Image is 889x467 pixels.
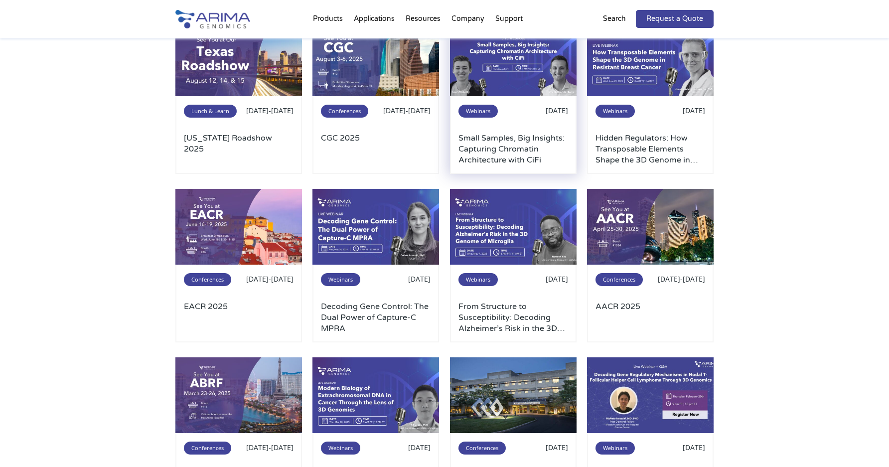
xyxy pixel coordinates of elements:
[683,443,705,452] span: [DATE]
[458,273,498,286] span: Webinars
[546,106,568,115] span: [DATE]
[587,20,714,96] img: Use-This-For-Webinar-Images-1-500x300.jpg
[312,189,439,265] img: Use-This-For-Webinar-Images-500x300.jpg
[175,357,302,433] img: ABRF-2025-Arima--500x300.jpg
[184,273,231,286] span: Conferences
[321,133,431,165] a: CGC 2025
[312,20,439,96] img: CGC-2025-500x300.jpg
[450,189,577,265] img: May-9-2025-Webinar-2-500x300.jpg
[246,274,294,284] span: [DATE]-[DATE]
[321,105,368,118] span: Conferences
[450,20,577,96] img: July-2025-webinar-3-500x300.jpg
[321,442,360,455] span: Webinars
[175,189,302,265] img: website-thumbnail-image-500x300.jpg
[184,442,231,455] span: Conferences
[184,133,294,165] a: [US_STATE] Roadshow 2025
[546,443,568,452] span: [DATE]
[184,105,237,118] span: Lunch & Learn
[587,189,714,265] img: AACR-2025-500x300.jpg
[383,106,431,115] span: [DATE]-[DATE]
[321,301,431,334] a: Decoding Gene Control: The Dual Power of Capture-C MPRA
[683,106,705,115] span: [DATE]
[658,274,705,284] span: [DATE]-[DATE]
[458,301,568,334] a: From Structure to Susceptibility: Decoding Alzheimer’s Risk in the 3D Genome of [MEDICAL_DATA]
[458,442,506,455] span: Conferences
[595,301,705,334] a: AACR 2025
[312,357,439,433] img: March-2025-Webinar-1-500x300.jpg
[587,357,714,433] img: February-2025-Webinar-Cover-1-500x300.jpg
[458,133,568,165] a: Small Samples, Big Insights: Capturing Chromatin Architecture with CiFi
[636,10,714,28] a: Request a Quote
[595,442,635,455] span: Webinars
[458,105,498,118] span: Webinars
[546,274,568,284] span: [DATE]
[184,301,294,334] a: EACR 2025
[408,274,431,284] span: [DATE]
[175,20,302,96] img: AACR-2025-1-500x300.jpg
[603,12,626,25] p: Search
[595,273,643,286] span: Conferences
[175,10,250,28] img: Arima-Genomics-logo
[595,105,635,118] span: Webinars
[595,133,705,165] a: Hidden Regulators: How Transposable Elements Shape the 3D Genome in [GEOGRAPHIC_DATA] [MEDICAL_DATA]
[321,273,360,286] span: Webinars
[408,443,431,452] span: [DATE]
[246,106,294,115] span: [DATE]-[DATE]
[246,443,294,452] span: [DATE]-[DATE]
[450,357,577,433] img: Fox-Chase-Center-500x300.jpg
